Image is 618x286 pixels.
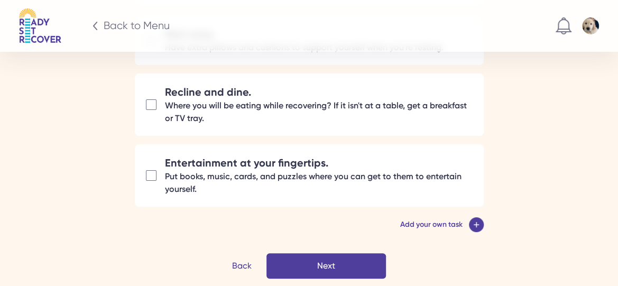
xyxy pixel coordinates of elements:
[165,99,473,125] div: Where you will be eating while recovering? If it isn't at a table, get a breakfast or TV tray.
[165,170,473,196] div: Put books, music, cards, and puzzles where you can get to them to entertain yourself.
[582,17,599,34] img: 1dwrqukcqvmqdrpsw7bm
[232,260,252,272] div: Back
[266,253,386,279] div: Next
[469,217,484,232] img: Add btn
[165,155,473,196] div: Entertainment at your fingertips.
[61,19,170,33] a: Big arrow icn Back to Menu
[19,8,61,43] img: Logo
[91,22,99,30] img: Big arrow icn
[104,19,170,33] div: Back to Menu
[400,220,463,229] div: Add your own task
[556,17,571,34] img: Notification
[165,85,473,125] div: Recline and dine.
